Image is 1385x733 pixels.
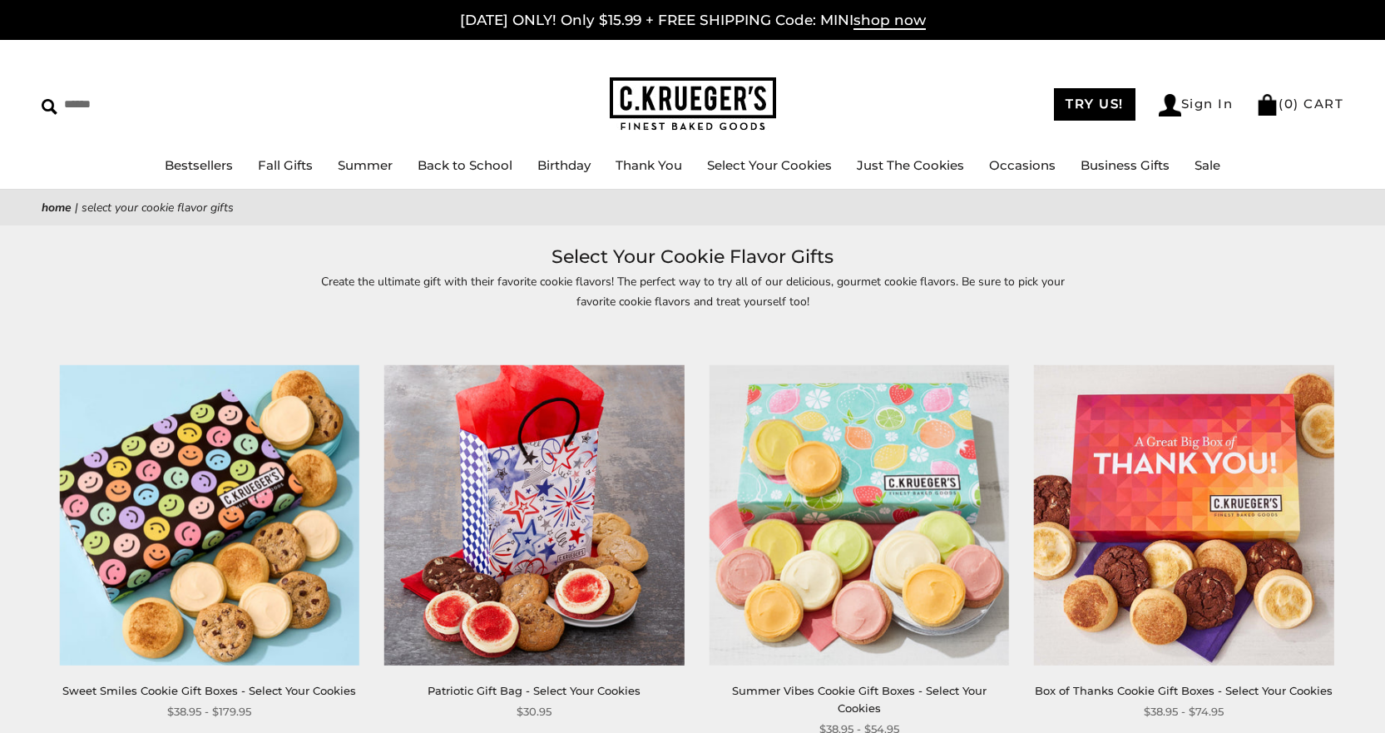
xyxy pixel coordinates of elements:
[165,157,233,173] a: Bestsellers
[537,157,591,173] a: Birthday
[42,92,240,117] input: Search
[1256,96,1343,111] a: (0) CART
[732,684,987,715] a: Summer Vibes Cookie Gift Boxes - Select Your Cookies
[1081,157,1170,173] a: Business Gifts
[75,200,78,215] span: |
[1284,96,1294,111] span: 0
[1195,157,1220,173] a: Sale
[853,12,926,30] span: shop now
[42,99,57,115] img: Search
[42,198,1343,217] nav: breadcrumbs
[1144,703,1224,721] span: $38.95 - $74.95
[418,157,512,173] a: Back to School
[707,157,832,173] a: Select Your Cookies
[1054,88,1135,121] a: TRY US!
[1256,94,1279,116] img: Bag
[989,157,1056,173] a: Occasions
[857,157,964,173] a: Just The Cookies
[428,684,641,697] a: Patriotic Gift Bag - Select Your Cookies
[167,703,251,721] span: $38.95 - $179.95
[460,12,926,30] a: [DATE] ONLY! Only $15.99 + FREE SHIPPING Code: MINIshop now
[42,200,72,215] a: Home
[1159,94,1181,116] img: Account
[82,200,234,215] span: Select Your Cookie Flavor Gifts
[310,272,1076,310] p: Create the ultimate gift with their favorite cookie flavors! The perfect way to try all of our de...
[710,365,1009,665] img: Summer Vibes Cookie Gift Boxes - Select Your Cookies
[338,157,393,173] a: Summer
[517,703,552,721] span: $30.95
[616,157,682,173] a: Thank You
[384,365,684,665] img: Patriotic Gift Bag - Select Your Cookies
[62,684,356,697] a: Sweet Smiles Cookie Gift Boxes - Select Your Cookies
[1159,94,1234,116] a: Sign In
[258,157,313,173] a: Fall Gifts
[67,242,1318,272] h1: Select Your Cookie Flavor Gifts
[1034,365,1333,665] img: Box of Thanks Cookie Gift Boxes - Select Your Cookies
[610,77,776,131] img: C.KRUEGER'S
[1035,684,1333,697] a: Box of Thanks Cookie Gift Boxes - Select Your Cookies
[60,365,359,665] img: Sweet Smiles Cookie Gift Boxes - Select Your Cookies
